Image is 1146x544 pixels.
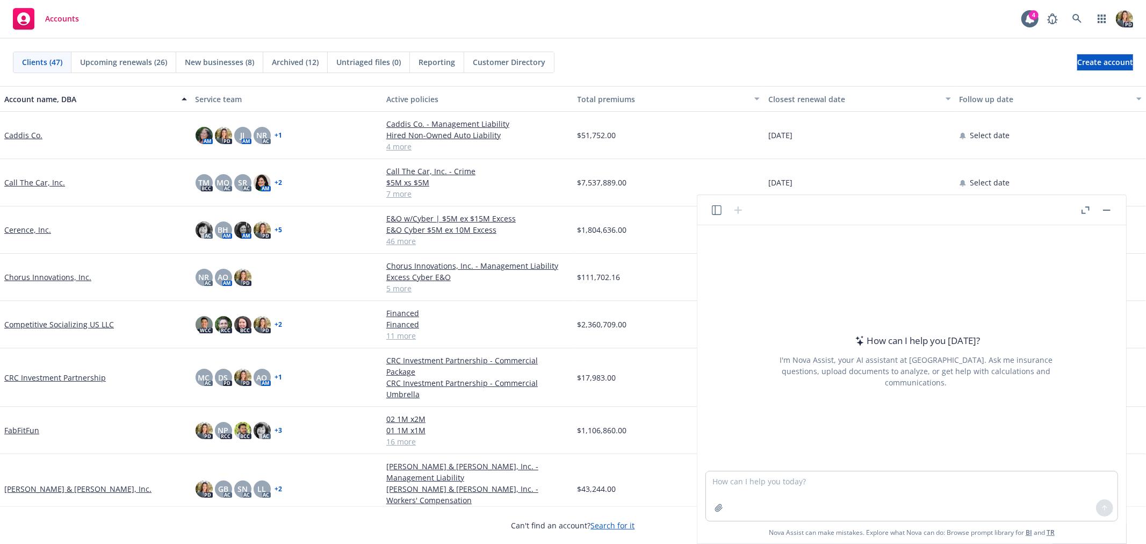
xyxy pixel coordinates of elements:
a: 02 1M x2M [386,413,569,425]
img: photo [254,422,271,439]
span: Accounts [45,15,79,23]
span: [DATE] [768,130,792,141]
a: + 2 [275,180,283,186]
img: photo [196,316,213,333]
a: CRC Investment Partnership - Commercial Package [386,355,569,377]
a: BI [1026,528,1032,537]
span: New businesses (8) [185,56,254,68]
span: Clients (47) [22,56,62,68]
a: Report a Bug [1042,8,1063,30]
a: Financed [386,319,569,330]
img: photo [234,369,251,386]
img: photo [234,316,251,333]
a: + 5 [275,227,283,233]
span: Can't find an account? [511,520,635,531]
img: photo [254,316,271,333]
span: DS [219,372,228,383]
span: NR [199,271,210,283]
span: Reporting [419,56,455,68]
div: Account name, DBA [4,94,175,105]
a: Caddis Co. [4,130,42,141]
a: [PERSON_NAME] & [PERSON_NAME], Inc. [4,483,152,495]
img: photo [215,316,232,333]
span: LL [258,483,266,495]
span: $7,537,889.00 [578,177,627,188]
a: Accounts [9,4,83,34]
img: photo [215,127,232,144]
span: NR [257,130,268,141]
a: E&O Cyber $5M ex 10M Excess [386,224,569,235]
span: Untriaged files (0) [336,56,401,68]
div: Total premiums [578,94,748,105]
div: Follow up date [960,94,1130,105]
span: $1,106,860.00 [578,425,627,436]
a: TR [1047,528,1055,537]
button: Service team [191,86,383,112]
a: Cerence, Inc. [4,224,51,235]
a: Switch app [1091,8,1113,30]
a: E&O w/Cyber | $5M ex $15M Excess [386,213,569,224]
img: photo [196,127,213,144]
span: $43,244.00 [578,483,616,495]
a: Financed [386,307,569,319]
div: Closest renewal date [768,94,939,105]
img: photo [196,221,213,239]
a: Call The Car, Inc. - Crime [386,166,569,177]
div: I'm Nova Assist, your AI assistant at [GEOGRAPHIC_DATA]. Ask me insurance questions, upload docum... [765,354,1067,388]
button: Active policies [382,86,573,112]
a: 46 more [386,235,569,247]
span: AO [218,271,229,283]
div: How can I help you [DATE]? [852,334,981,348]
span: Select date [970,130,1010,141]
a: 4 more [386,141,569,152]
img: photo [234,269,251,286]
img: photo [254,174,271,191]
div: 4 [1029,10,1039,20]
a: 01 1M x1M [386,425,569,436]
a: + 2 [275,486,283,492]
a: CRC Investment Partnership [4,372,106,383]
span: $17,983.00 [578,372,616,383]
a: Create account [1077,54,1133,70]
span: SR [238,177,247,188]
a: Search for it [591,520,635,531]
img: photo [196,422,213,439]
a: Caddis Co. - Management Liability [386,118,569,130]
a: Chorus Innovations, Inc. - Management Liability [386,260,569,271]
a: Competitive Socializing US LLC [4,319,114,330]
img: photo [1116,10,1133,27]
img: photo [234,422,251,439]
button: Total premiums [573,86,765,112]
a: 16 more [386,436,569,447]
span: $111,702.16 [578,271,621,283]
span: BH [218,224,229,235]
span: GB [218,483,228,495]
span: [DATE] [768,177,792,188]
a: + 1 [275,374,283,381]
span: $2,360,709.00 [578,319,627,330]
img: photo [254,221,271,239]
div: Active policies [386,94,569,105]
a: Search [1066,8,1088,30]
span: Upcoming renewals (26) [80,56,167,68]
a: 5 more [386,283,569,294]
span: Select date [970,177,1010,188]
img: photo [234,221,251,239]
span: Create account [1077,52,1133,73]
a: FabFitFun [4,425,39,436]
a: Chorus Innovations, Inc. [4,271,91,283]
span: Archived (12) [272,56,319,68]
div: Service team [196,94,378,105]
a: Hired Non-Owned Auto Liability [386,130,569,141]
span: $51,752.00 [578,130,616,141]
a: + 1 [275,132,283,139]
span: Nova Assist can make mistakes. Explore what Nova can do: Browse prompt library for and [769,521,1055,543]
button: Closest renewal date [764,86,955,112]
span: MQ [217,177,230,188]
a: 7 more [386,188,569,199]
a: + 3 [275,427,283,434]
span: AO [257,372,268,383]
a: 5 more [386,506,569,517]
